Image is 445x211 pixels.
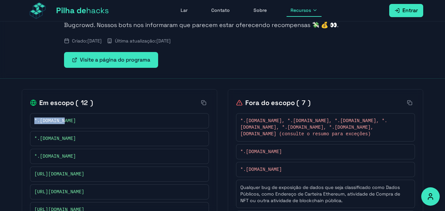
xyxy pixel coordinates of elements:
[56,5,86,15] font: Pilha de
[240,167,282,172] font: *.[DOMAIN_NAME]
[90,98,93,107] font: )
[34,136,76,141] font: *.[DOMAIN_NAME]
[287,4,322,17] button: Recursos
[302,98,305,107] font: 7
[240,184,400,203] font: Qualquer bug de exposição de dados que seja classificado como Dados Públicos, como Endereço de Ca...
[389,4,423,17] a: Entrar
[250,4,271,17] a: Sobre
[81,98,88,107] font: 12
[72,38,87,44] font: Criado:
[198,97,209,108] button: Copiar todos os itens dentro do escopo
[291,7,311,13] font: Recursos
[34,118,76,123] font: *.[DOMAIN_NAME]
[177,4,191,17] a: Lar
[211,7,230,13] font: Contato
[80,56,150,63] font: Visite a página do programa
[87,38,102,44] font: [DATE]
[240,118,387,137] font: *.[DOMAIN_NAME], *.[DOMAIN_NAME], *.[DOMAIN_NAME], *.[DOMAIN_NAME], *.[DOMAIN_NAME], *.[DOMAIN_NA...
[115,38,156,44] font: Última atualização:
[254,7,267,13] font: Sobre
[64,52,158,68] a: Visite a página do programa
[404,97,415,108] button: Copie todos os itens fora do escopo
[245,98,299,107] font: Fora do escopo (
[34,189,84,195] font: [URL][DOMAIN_NAME]
[34,154,76,159] font: *.[DOMAIN_NAME]
[207,4,234,17] a: Contato
[156,38,171,44] font: [DATE]
[240,149,282,154] font: *.[DOMAIN_NAME]
[308,98,311,107] font: )
[421,187,440,206] button: Opções de acessibilidade
[34,171,84,177] font: [URL][DOMAIN_NAME]
[402,7,418,14] font: Entrar
[39,98,78,107] font: Em escopo (
[86,5,109,15] font: hacks
[181,7,188,13] font: Lar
